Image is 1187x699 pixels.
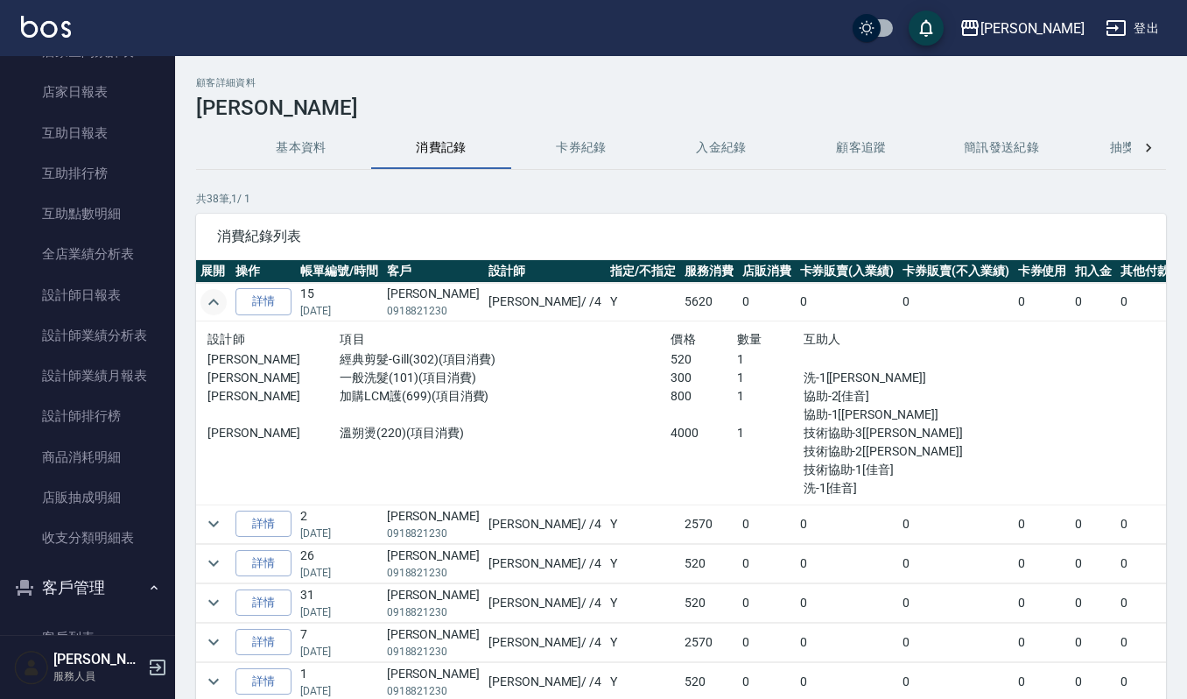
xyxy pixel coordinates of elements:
button: 顧客追蹤 [791,127,931,169]
td: [PERSON_NAME] [383,283,484,321]
button: expand row [200,668,227,695]
a: 互助點數明細 [7,194,168,234]
button: expand row [200,511,227,537]
td: 520 [680,544,738,582]
td: 0 [898,505,1014,543]
span: 數量 [737,332,762,346]
td: 0 [1071,544,1116,582]
span: 價格 [671,332,696,346]
td: 2 [296,505,383,543]
td: 0 [1071,505,1116,543]
p: 洗-1[佳音] [804,479,1002,498]
a: 詳情 [235,288,291,315]
td: 0 [898,544,1014,582]
p: 加購LCM護(699)(項目消費) [340,387,671,406]
td: Y [606,544,680,582]
td: 0 [738,623,796,661]
th: 指定/不指定 [606,260,680,283]
a: 詳情 [235,668,291,695]
td: 0 [898,583,1014,622]
th: 設計師 [484,260,606,283]
td: [PERSON_NAME] / /4 [484,283,606,321]
a: 互助排行榜 [7,153,168,194]
p: 0918821230 [387,604,480,620]
div: [PERSON_NAME] [980,18,1085,39]
th: 卡券販賣(入業績) [796,260,899,283]
td: 0 [898,623,1014,661]
td: 5620 [680,283,738,321]
td: 31 [296,583,383,622]
td: 0 [1014,583,1071,622]
p: [PERSON_NAME] [207,424,340,442]
p: 溫朔燙(220)(項目消費) [340,424,671,442]
td: 7 [296,623,383,661]
p: [PERSON_NAME] [207,369,340,387]
p: 經典剪髮-Gill(302)(項目消費) [340,350,671,369]
td: 0 [796,505,899,543]
a: 設計師業績月報表 [7,356,168,396]
p: 協助-1[[PERSON_NAME]] [804,406,1002,424]
span: 互助人 [804,332,841,346]
button: [PERSON_NAME] [952,11,1092,46]
td: 26 [296,544,383,582]
p: 1 [737,424,804,442]
td: 0 [738,583,796,622]
th: 卡券販賣(不入業績) [898,260,1014,283]
td: 2570 [680,623,738,661]
td: [PERSON_NAME] [383,583,484,622]
td: 0 [738,283,796,321]
td: 0 [796,283,899,321]
td: Y [606,283,680,321]
td: 0 [898,283,1014,321]
a: 互助日報表 [7,113,168,153]
button: expand row [200,289,227,315]
p: 0918821230 [387,644,480,660]
th: 展開 [196,260,231,283]
a: 客戶列表 [7,618,168,658]
p: [PERSON_NAME] [207,387,340,406]
td: Y [606,623,680,661]
td: 0 [1014,623,1071,661]
td: Y [606,505,680,543]
td: [PERSON_NAME] [383,544,484,582]
td: 0 [1014,283,1071,321]
span: 消費紀錄列表 [217,228,1145,245]
button: 基本資料 [231,127,371,169]
a: 店販抽成明細 [7,477,168,518]
p: 520 [671,350,737,369]
p: [DATE] [300,526,378,541]
p: 洗-1[[PERSON_NAME]] [804,369,1002,387]
h3: [PERSON_NAME] [196,95,1166,120]
p: 0918821230 [387,303,480,319]
p: 共 38 筆, 1 / 1 [196,191,1166,207]
td: 0 [738,544,796,582]
td: 0 [1014,505,1071,543]
p: 0918821230 [387,683,480,699]
button: 登出 [1099,12,1166,45]
p: [DATE] [300,303,378,319]
button: expand row [200,590,227,616]
td: 0 [796,623,899,661]
p: 技術協助-1[佳音] [804,461,1002,479]
td: 0 [796,544,899,582]
p: 1 [737,387,804,406]
td: Y [606,583,680,622]
button: 簡訊發送紀錄 [931,127,1071,169]
th: 服務消費 [680,260,738,283]
a: 設計師排行榜 [7,396,168,436]
td: [PERSON_NAME] / /4 [484,583,606,622]
a: 收支分類明細表 [7,518,168,558]
button: 消費記錄 [371,127,511,169]
h2: 顧客詳細資料 [196,77,1166,88]
th: 扣入金 [1071,260,1116,283]
p: [DATE] [300,604,378,620]
p: 0918821230 [387,565,480,581]
a: 店家日報表 [7,72,168,112]
td: [PERSON_NAME] [383,505,484,543]
a: 商品消耗明細 [7,437,168,477]
th: 卡券使用 [1014,260,1071,283]
td: [PERSON_NAME] / /4 [484,623,606,661]
button: 入金紀錄 [651,127,791,169]
button: save [909,11,944,46]
button: 卡券紀錄 [511,127,651,169]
